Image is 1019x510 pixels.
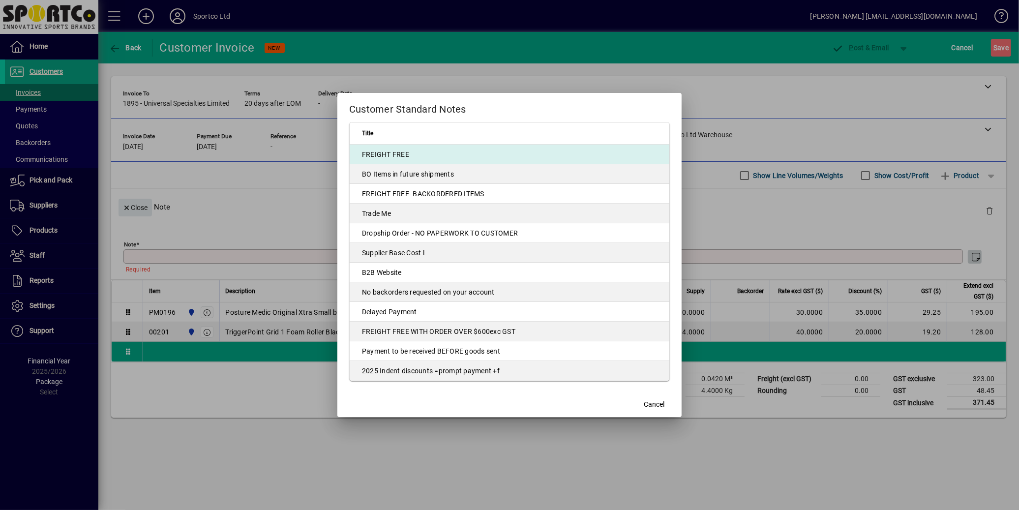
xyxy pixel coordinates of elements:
td: No backorders requested on your account [350,282,669,302]
td: 2025 Indent discounts =prompt payment +f [350,361,669,381]
button: Cancel [638,395,670,413]
span: Title [362,128,373,139]
td: Dropship Order - NO PAPERWORK TO CUSTOMER [350,223,669,243]
td: Payment to be received BEFORE goods sent [350,341,669,361]
span: Cancel [644,399,664,410]
td: FREIGHT FREE- BACKORDERED ITEMS [350,184,669,204]
h2: Customer Standard Notes [337,93,682,121]
td: Supplier Base Cost l [350,243,669,263]
td: Trade Me [350,204,669,223]
td: FREIGHT FREE [350,145,669,164]
td: FREIGHT FREE WITH ORDER OVER $600exc GST [350,322,669,341]
td: B2B Website [350,263,669,282]
td: BO Items in future shipments [350,164,669,184]
td: Delayed Payment [350,302,669,322]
